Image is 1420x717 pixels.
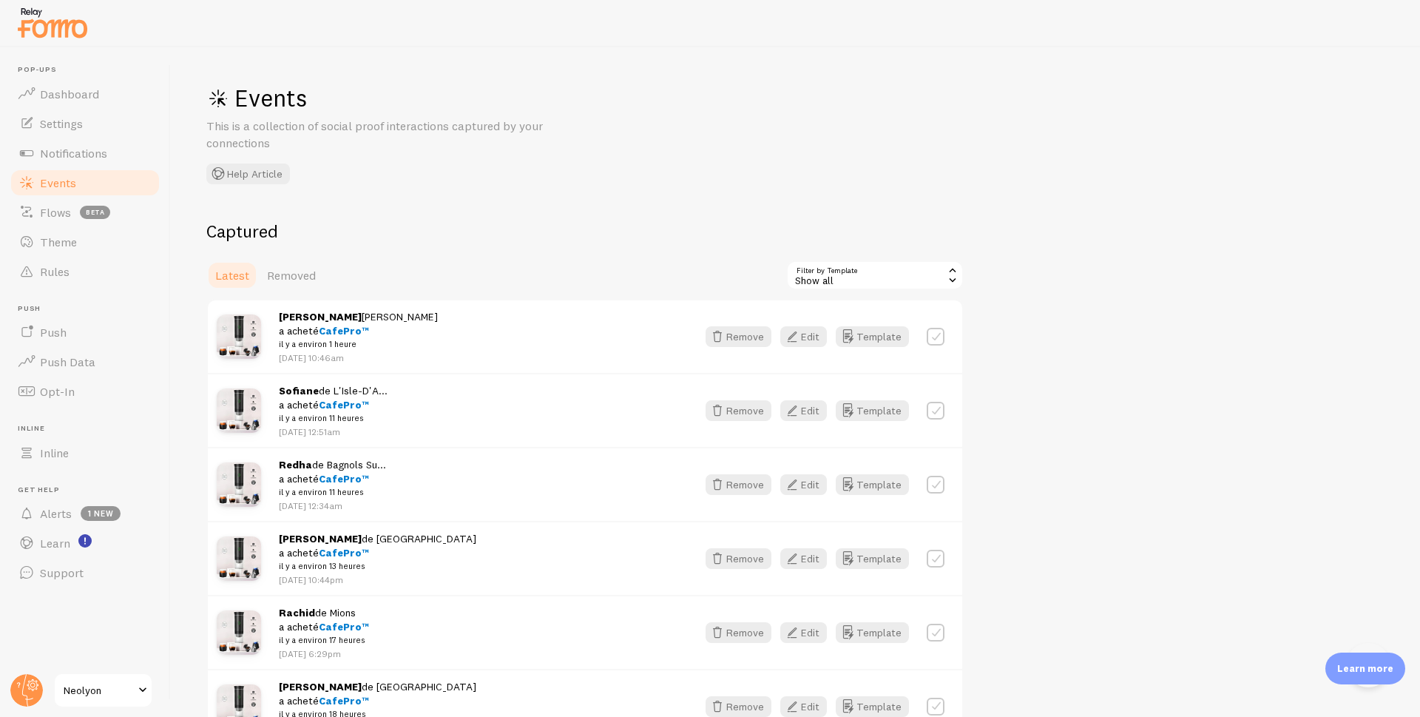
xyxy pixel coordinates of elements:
span: Inline [18,424,161,434]
iframe: Help Scout Beacon - Open [1346,643,1390,687]
span: Support [40,565,84,580]
a: Push [9,317,161,347]
button: Template [836,326,909,347]
a: Edit [780,622,836,643]
span: CafePro™ [319,694,369,707]
a: Latest [206,260,258,290]
h1: Events [206,83,650,113]
p: [DATE] 6:29pm [279,647,369,660]
button: Template [836,622,909,643]
button: Edit [780,622,827,643]
strong: [PERSON_NAME] [279,680,362,693]
img: CafePro_Prod_07_b020a61b-495b-470a-89dc-f8aee44d7e31_small.jpg [217,314,261,359]
a: Learn [9,528,161,558]
small: il y a environ 17 heures [279,633,369,647]
strong: Rachid [279,606,315,619]
span: Notifications [40,146,107,161]
button: Remove [706,474,771,495]
span: de Bagnols Su... a acheté [279,458,386,499]
strong: [PERSON_NAME] [279,532,362,545]
strong: Sofiane [279,384,319,397]
button: Template [836,400,909,421]
div: Show all [786,260,964,290]
span: CafePro™ [319,620,369,633]
button: Remove [706,326,771,347]
img: fomo-relay-logo-orange.svg [16,4,89,41]
span: de [GEOGRAPHIC_DATA] a acheté [279,532,476,573]
a: Flows beta [9,198,161,227]
span: Theme [40,235,77,249]
button: Edit [780,400,827,421]
img: CafePro_Prod_07_b020a61b-495b-470a-89dc-f8aee44d7e31_small.jpg [217,388,261,433]
button: Remove [706,400,771,421]
a: Opt-In [9,377,161,406]
button: Template [836,474,909,495]
span: Push Data [40,354,95,369]
a: Settings [9,109,161,138]
span: Inline [40,445,69,460]
small: il y a environ 1 heure [279,337,438,351]
span: Pop-ups [18,65,161,75]
span: de L'Isle-D'A... a acheté [279,384,388,425]
button: Remove [706,696,771,717]
p: This is a collection of social proof interactions captured by your connections [206,118,561,152]
button: Remove [706,622,771,643]
span: Settings [40,116,83,131]
a: Support [9,558,161,588]
p: Learn more [1337,662,1393,676]
a: Removed [258,260,325,290]
a: Events [9,168,161,198]
button: Template [836,548,909,569]
span: Push [18,304,161,314]
div: Learn more [1325,653,1405,684]
span: Push [40,325,67,340]
button: Edit [780,474,827,495]
button: Edit [780,326,827,347]
img: CafePro_Prod_07_b020a61b-495b-470a-89dc-f8aee44d7e31_small.jpg [217,536,261,581]
span: 1 new [81,506,121,521]
img: CafePro_Prod_07_b020a61b-495b-470a-89dc-f8aee44d7e31_small.jpg [217,462,261,507]
a: Theme [9,227,161,257]
small: il y a environ 11 heures [279,411,388,425]
a: Inline [9,438,161,468]
a: Dashboard [9,79,161,109]
span: Get Help [18,485,161,495]
span: de Mions a acheté [279,606,369,647]
button: Edit [780,548,827,569]
span: Flows [40,205,71,220]
a: Edit [780,400,836,421]
button: Edit [780,696,827,717]
a: Edit [780,326,836,347]
a: Alerts 1 new [9,499,161,528]
span: CafePro™ [319,398,369,411]
span: CafePro™ [319,546,369,559]
h2: Captured [206,220,964,243]
span: Events [40,175,76,190]
img: CafePro_Prod_07_b020a61b-495b-470a-89dc-f8aee44d7e31_small.jpg [217,610,261,655]
button: Help Article [206,164,290,184]
a: Notifications [9,138,161,168]
span: CafePro™ [319,324,369,337]
small: il y a environ 11 heures [279,485,386,499]
a: Neolyon [53,673,153,708]
span: beta [80,206,110,219]
a: Edit [780,548,836,569]
svg: <p>Watch New Feature Tutorials!</p> [78,534,92,548]
span: Removed [267,268,316,283]
a: Rules [9,257,161,286]
span: CafePro™ [319,472,369,485]
a: Edit [780,696,836,717]
span: [PERSON_NAME] a acheté [279,310,438,351]
a: Edit [780,474,836,495]
p: [DATE] 10:46am [279,351,438,364]
span: Opt-In [40,384,75,399]
span: Learn [40,536,70,551]
strong: [PERSON_NAME] [279,310,362,323]
p: [DATE] 12:34am [279,499,386,512]
span: Neolyon [64,681,134,699]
